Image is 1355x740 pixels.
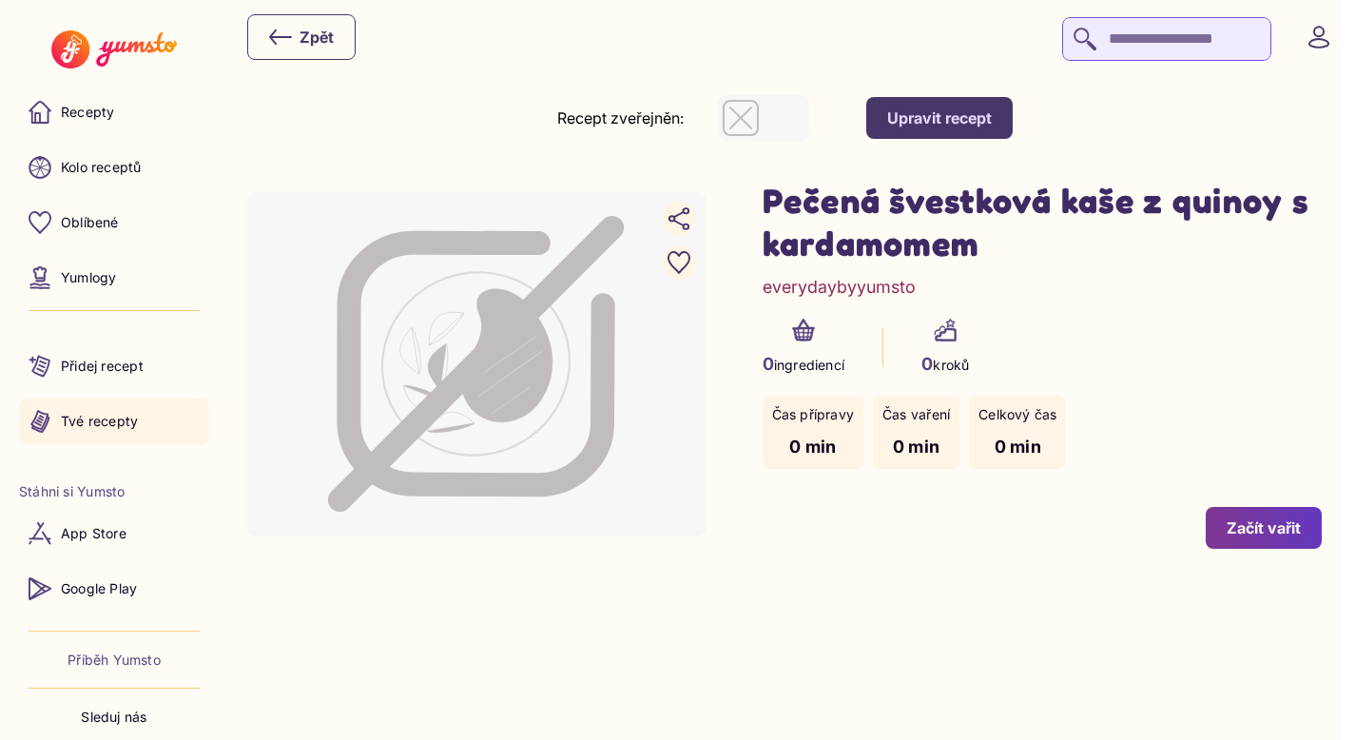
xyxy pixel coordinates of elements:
span: 0 [921,354,933,374]
p: Čas vaření [882,405,950,424]
p: Kolo receptů [61,158,142,177]
a: Oblíbené [19,200,209,245]
h1: Pečená švestková kaše z quinoy s kardamomem [763,179,1323,264]
span: 0 [763,354,774,374]
p: Google Play [61,579,137,598]
p: Sleduj nás [81,708,146,727]
p: kroků [921,351,969,377]
a: Google Play [19,566,209,612]
button: Zpět [247,14,356,60]
span: 0 min [789,437,836,457]
div: Upravit recept [887,107,992,128]
a: Kolo receptů [19,145,209,190]
span: 0 min [893,437,939,457]
p: Přidej recept [61,357,144,376]
button: Upravit recept [866,97,1013,139]
div: Image not available [247,192,706,536]
a: everydaybyyumsto [763,274,916,300]
a: Tvé recepty [19,399,209,444]
button: Začít vařit [1206,507,1322,549]
p: Tvé recepty [61,412,138,431]
p: ingrediencí [763,351,845,377]
p: Celkový čas [978,405,1056,424]
div: Začít vařit [1227,517,1301,538]
a: Přidej recept [19,343,209,389]
a: App Store [19,511,209,556]
a: Recepty [19,89,209,135]
span: 0 min [995,437,1041,457]
p: Recepty [61,103,114,122]
p: Oblíbené [61,213,119,232]
img: Yumsto logo [51,30,176,68]
label: Recept zveřejněn: [557,108,684,127]
div: Zpět [269,26,334,49]
p: Yumlogy [61,268,116,287]
p: Čas přípravy [772,405,855,424]
a: Příběh Yumsto [68,651,161,670]
a: Yumlogy [19,255,209,301]
p: App Store [61,524,126,543]
li: Stáhni si Yumsto [19,482,209,501]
